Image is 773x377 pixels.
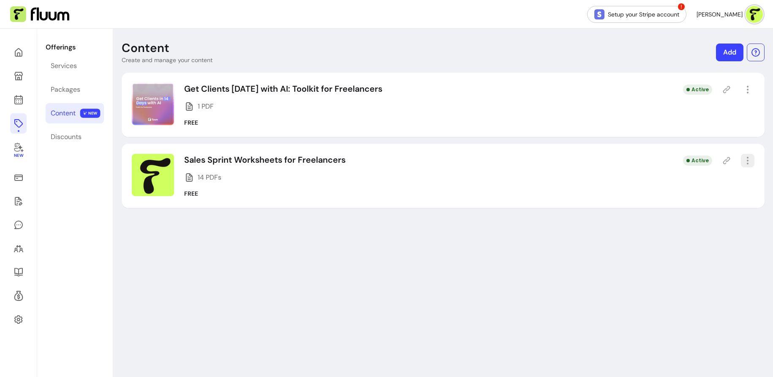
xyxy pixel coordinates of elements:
p: Get Clients [DATE] with AI: Toolkit for Freelancers [184,83,382,95]
span: 14 PDFs [198,172,221,183]
a: Packages [46,79,104,100]
a: Add [716,44,743,61]
div: Content [51,108,76,118]
a: Content NEW [46,103,104,123]
p: FREE [184,189,198,198]
span: New [14,153,23,158]
a: New [10,137,27,164]
div: Discounts [51,132,82,142]
a: My Page [10,66,27,86]
a: Setup your Stripe account [587,6,686,23]
div: Active [683,156,712,166]
span: NEW [80,109,101,118]
a: Waivers [10,191,27,211]
img: Stripe Icon [594,9,604,19]
a: Discounts [46,127,104,147]
img: Fluum Logo [10,6,69,22]
a: Clients [10,238,27,259]
button: avatar[PERSON_NAME] [697,6,763,23]
span: [PERSON_NAME] [697,10,743,19]
span: 1 PDF [198,101,214,112]
a: Calendar [10,90,27,110]
div: Packages [51,85,80,95]
p: Offerings [46,42,104,52]
a: Resources [10,262,27,282]
p: Content [122,41,169,56]
p: FREE [184,118,198,127]
p: Create and manage your content [122,56,212,64]
a: Home [10,42,27,63]
img: Image of Sales Sprint Worksheets for Freelancers [132,154,174,196]
a: Services [46,56,104,76]
div: Active [683,85,712,95]
a: My Messages [10,215,27,235]
a: Offerings [10,113,27,134]
a: Sales [10,167,27,188]
p: Sales Sprint Worksheets for Freelancers [184,154,346,166]
div: Services [51,61,77,71]
img: Image of Get Clients in 14 Days with AI: Toolkit for Freelancers [132,83,174,125]
img: avatar [746,6,763,23]
a: Settings [10,309,27,330]
span: ! [677,3,686,11]
a: Refer & Earn [10,286,27,306]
